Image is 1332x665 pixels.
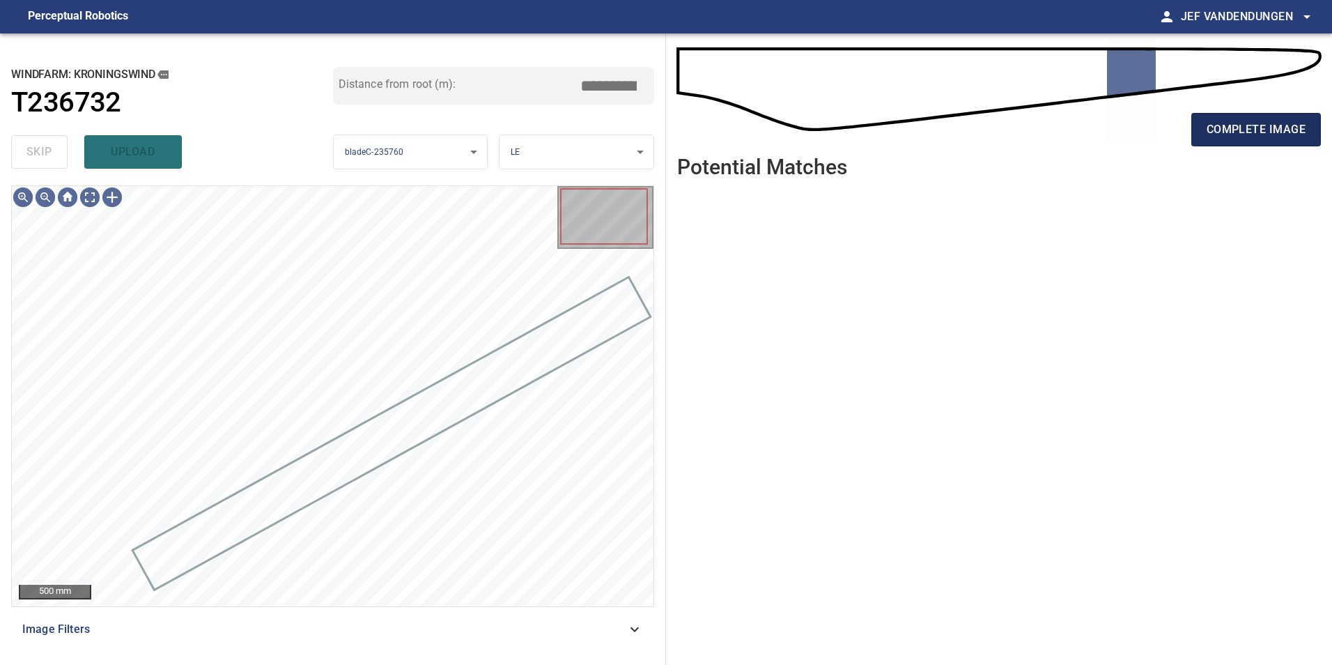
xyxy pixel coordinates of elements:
div: LE [499,135,653,170]
span: arrow_drop_down [1299,8,1315,25]
img: Toggle full page [79,186,101,208]
img: Go home [56,186,79,208]
h2: Potential Matches [677,155,847,178]
h1: T236732 [11,86,121,119]
a: T236732 [11,86,333,119]
img: Zoom out [34,186,56,208]
h2: windfarm: Kroningswind [11,67,333,82]
label: Distance from root (m): [339,79,456,90]
div: bladeC-235760 [334,135,488,170]
span: Image Filters [22,621,626,638]
button: copy message details [155,67,171,82]
img: Toggle selection [101,186,123,208]
span: complete image [1207,120,1306,139]
span: LE [511,147,520,157]
span: Jef Vandendungen [1181,7,1315,26]
button: complete image [1191,113,1321,146]
figcaption: Perceptual Robotics [28,6,128,28]
span: person [1159,8,1175,25]
img: Zoom in [12,186,34,208]
span: bladeC-235760 [345,147,404,157]
div: Image Filters [11,613,654,646]
button: Jef Vandendungen [1175,3,1315,31]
